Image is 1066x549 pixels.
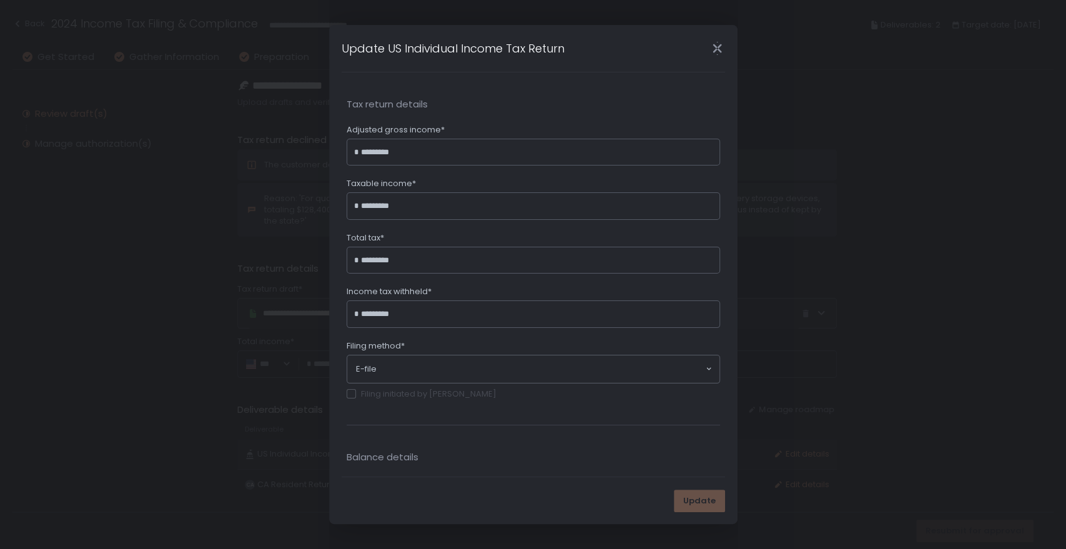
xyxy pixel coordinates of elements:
div: Search for option [347,355,719,383]
span: Total tax* [347,232,384,244]
span: Income tax withheld* [347,286,432,297]
span: Tax return details [347,97,720,112]
h1: Update US Individual Income Tax Return [342,40,565,57]
span: Taxable income* [347,178,416,189]
span: Filing method* [347,340,405,352]
span: E-file [356,364,377,375]
div: Close [698,41,738,56]
span: Balance details [347,450,720,465]
input: Search for option [377,363,704,375]
span: Adjusted gross income* [347,124,445,136]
